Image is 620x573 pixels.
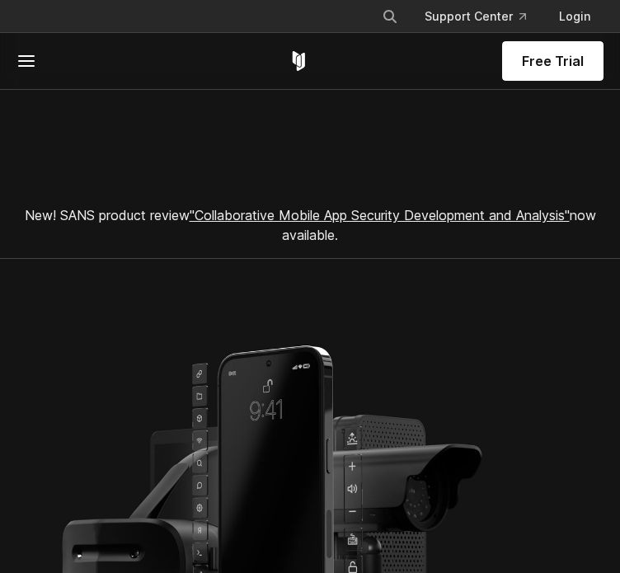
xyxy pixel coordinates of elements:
a: Support Center [411,2,539,31]
a: Corellium Home [289,51,309,71]
div: Navigation Menu [369,2,604,31]
a: Login [546,2,604,31]
a: "Collaborative Mobile App Security Development and Analysis" [190,207,570,223]
span: Free Trial [522,51,584,71]
span: New! SANS product review now available. [25,207,596,243]
a: Free Trial [502,41,604,81]
button: Search [375,2,405,31]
